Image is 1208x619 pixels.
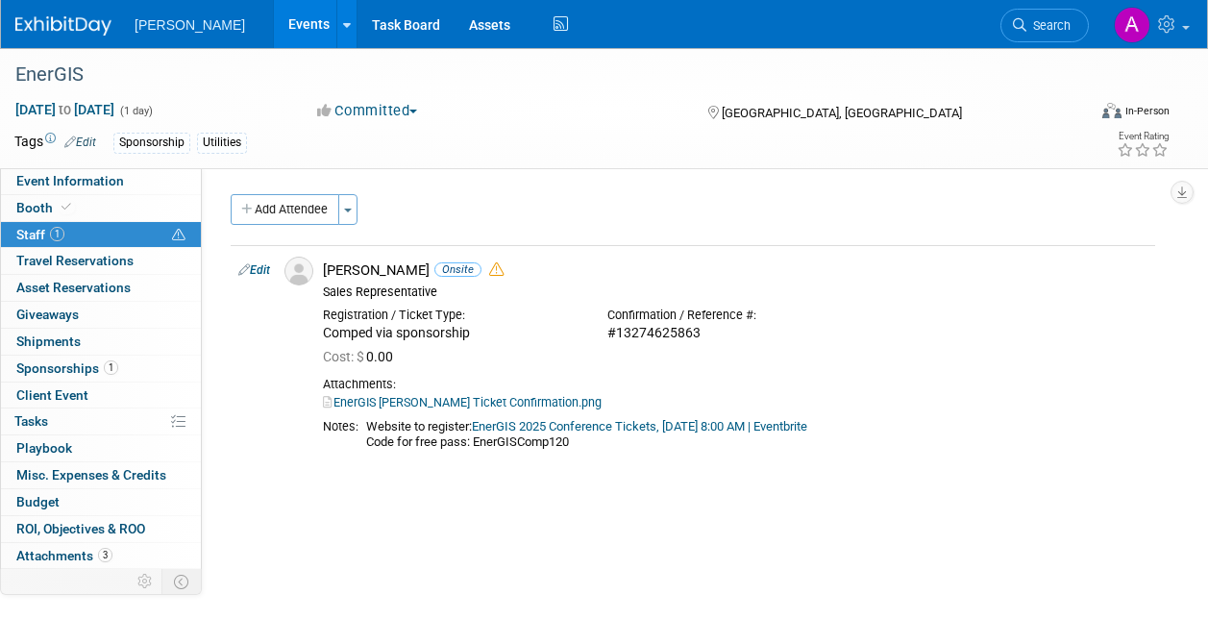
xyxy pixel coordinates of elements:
div: #13274625863 [607,325,863,342]
td: Tags [14,132,96,154]
span: Sponsorships [16,360,118,376]
a: Search [1000,9,1089,42]
a: Tasks [1,409,201,434]
span: Shipments [16,334,81,349]
a: Shipments [1,329,201,355]
div: Attachments: [323,377,1147,392]
span: Playbook [16,440,72,456]
span: Travel Reservations [16,253,134,268]
div: Sales Representative [323,285,1147,300]
span: Staff [16,227,64,242]
span: 1 [50,227,64,241]
a: Client Event [1,383,201,409]
div: Sponsorship [113,133,190,153]
i: Booth reservation complete [62,202,71,212]
a: Event Information [1,168,201,194]
a: Playbook [1,435,201,461]
div: In-Person [1124,104,1170,118]
a: Attachments3 [1,543,201,569]
td: Personalize Event Tab Strip [129,569,162,594]
span: ROI, Objectives & ROO [16,521,145,536]
span: 0.00 [323,349,401,364]
a: Budget [1,489,201,515]
span: [GEOGRAPHIC_DATA], [GEOGRAPHIC_DATA] [722,106,962,120]
div: Confirmation / Reference #: [607,308,863,323]
img: ExhibitDay [15,16,111,36]
span: Asset Reservations [16,280,131,295]
span: Event Information [16,173,124,188]
div: Registration / Ticket Type: [323,308,579,323]
span: Attachments [16,548,112,563]
span: to [56,102,74,117]
a: EnerGIS [PERSON_NAME] Ticket Confirmation.png [323,395,602,409]
a: Sponsorships1 [1,356,201,382]
div: Website to register: Code for free pass: EnerGISComp120 [366,419,1147,451]
span: Onsite [434,262,481,277]
button: Add Attendee [231,194,339,225]
span: Client Event [16,387,88,403]
a: ROI, Objectives & ROO [1,516,201,542]
a: Booth [1,195,201,221]
div: Event Rating [1117,132,1169,141]
div: Comped via sponsorship [323,325,579,342]
span: Cost: $ [323,349,366,364]
img: Format-Inperson.png [1102,103,1122,118]
span: Tasks [14,413,48,429]
a: Giveaways [1,302,201,328]
a: Edit [64,136,96,149]
span: Misc. Expenses & Credits [16,467,166,483]
span: (1 day) [118,105,153,117]
img: Amy Reese [1114,7,1150,43]
span: [DATE] [DATE] [14,101,115,118]
div: Notes: [323,419,358,434]
div: EnerGIS [9,58,1071,92]
div: Utilities [197,133,247,153]
span: Search [1026,18,1071,33]
a: Staff1 [1,222,201,248]
td: Toggle Event Tabs [162,569,202,594]
a: Travel Reservations [1,248,201,274]
span: [PERSON_NAME] [135,17,245,33]
a: Misc. Expenses & Credits [1,462,201,488]
a: Edit [238,263,270,277]
span: 1 [104,360,118,375]
span: Giveaways [16,307,79,322]
span: 3 [98,548,112,562]
a: EnerGIS 2025 Conference Tickets, [DATE] 8:00 AM | Eventbrite [472,419,807,433]
div: [PERSON_NAME] [323,261,1147,280]
img: Associate-Profile-5.png [284,257,313,285]
div: Event Format [1001,100,1170,129]
span: Budget [16,494,60,509]
button: Committed [310,101,425,121]
i: Double-book Warning! [489,262,504,277]
span: Potential Scheduling Conflict -- at least one attendee is tagged in another overlapping event. [172,227,185,244]
span: Booth [16,200,75,215]
a: Asset Reservations [1,275,201,301]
